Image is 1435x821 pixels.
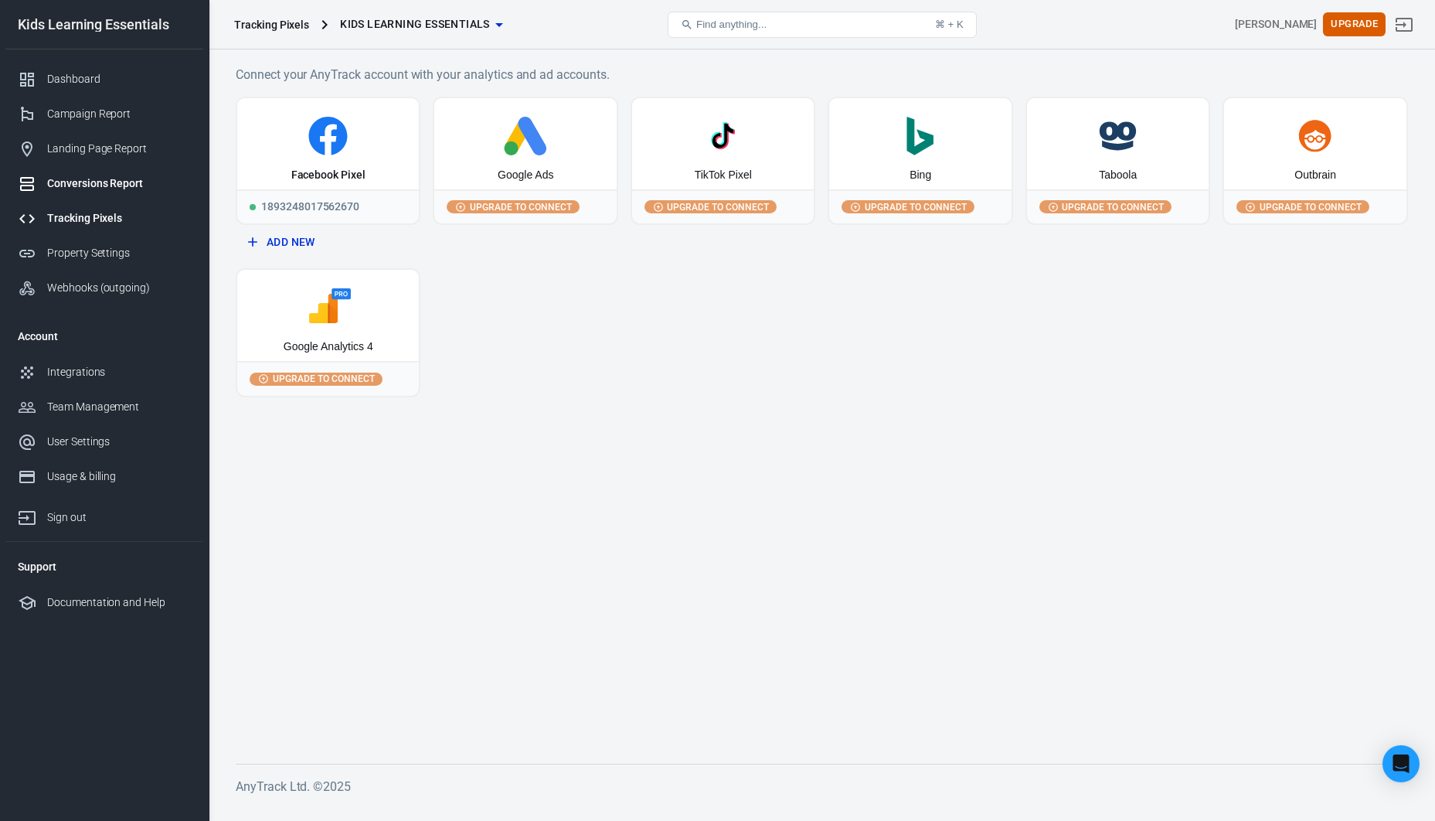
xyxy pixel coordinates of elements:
div: Account id: NtgCPd8J [1235,16,1317,32]
div: User Settings [47,434,191,450]
a: Webhooks (outgoing) [5,271,203,305]
div: Usage & billing [47,468,191,485]
a: Sign out [5,494,203,535]
a: Facebook PixelRunning1893248017562670 [236,97,420,225]
a: Tracking Pixels [5,201,203,236]
div: Property Settings [47,245,191,261]
div: TikTok Pixel [695,168,752,183]
button: Upgrade [1323,12,1386,36]
a: Landing Page Report [5,131,203,166]
span: Running [250,204,256,210]
div: Conversions Report [47,175,191,192]
li: Account [5,318,203,355]
a: Campaign Report [5,97,203,131]
button: Kids Learning Essentials [334,10,508,39]
button: OutbrainUpgrade to connect [1222,97,1407,225]
div: Documentation and Help [47,594,191,611]
div: Kids Learning Essentials [5,18,203,32]
span: Upgrade to connect [467,200,575,214]
a: User Settings [5,424,203,459]
div: Google Ads [498,168,553,183]
button: Google Analytics 4Upgrade to connect [236,268,420,397]
button: TaboolaUpgrade to connect [1025,97,1210,225]
span: Upgrade to connect [1256,200,1365,214]
button: TikTok PixelUpgrade to connect [631,97,815,225]
a: Property Settings [5,236,203,271]
li: Support [5,548,203,585]
a: Conversions Report [5,166,203,201]
div: 1893248017562670 [237,189,419,223]
a: Usage & billing [5,459,203,494]
button: Add New [242,228,414,257]
div: Webhooks (outgoing) [47,280,191,296]
div: Dashboard [47,71,191,87]
div: Team Management [47,399,191,415]
h6: AnyTrack Ltd. © 2025 [236,777,1395,796]
div: Integrations [47,364,191,380]
a: Sign out [1386,6,1423,43]
span: Upgrade to connect [270,372,378,386]
span: Kids Learning Essentials [340,15,490,34]
span: Upgrade to connect [1059,200,1167,214]
button: BingUpgrade to connect [828,97,1012,225]
div: Facebook Pixel [291,168,366,183]
div: Tracking Pixels [47,210,191,227]
div: Tracking Pixels [234,17,309,32]
div: Open Intercom Messenger [1382,745,1420,782]
div: Google Analytics 4 [284,339,373,355]
div: Taboola [1099,168,1137,183]
a: Team Management [5,390,203,424]
button: Find anything...⌘ + K [668,12,977,38]
div: Bing [910,168,931,183]
div: Landing Page Report [47,141,191,157]
a: Dashboard [5,62,203,97]
span: Upgrade to connect [664,200,772,214]
div: Outbrain [1294,168,1336,183]
h6: Connect your AnyTrack account with your analytics and ad accounts. [236,65,1408,84]
div: Sign out [47,509,191,526]
div: ⌘ + K [935,19,964,30]
button: Google AdsUpgrade to connect [433,97,617,225]
div: Campaign Report [47,106,191,122]
span: Upgrade to connect [862,200,970,214]
a: Integrations [5,355,203,390]
span: Find anything... [696,19,767,30]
